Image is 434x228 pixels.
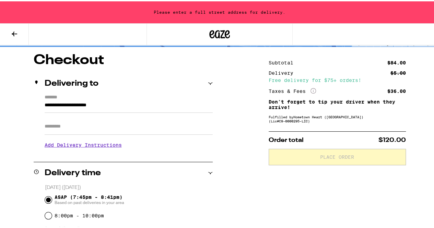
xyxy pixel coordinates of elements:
span: $120.00 [378,136,406,142]
span: ASAP (7:45pm - 8:41pm) [55,193,124,204]
span: Place Order [320,153,354,158]
div: Fulfilled by Hometown Heart ([GEOGRAPHIC_DATA]) (Lic# C9-0000295-LIC ) [269,113,406,122]
div: Subtotal [269,59,298,64]
button: Place Order [269,147,406,164]
span: Hi. Need any help? [4,5,49,10]
h1: Checkout [34,52,213,66]
p: Don't forget to tip your driver when they arrive! [269,98,406,109]
div: Free delivery for $75+ orders! [269,76,406,81]
p: [DATE] ([DATE]) [45,183,213,190]
label: 8:00pm - 10:00pm [55,212,104,217]
span: Order total [269,136,304,142]
h2: Delivering to [45,78,98,86]
div: $36.00 [387,87,406,92]
p: We'll contact you at [PHONE_NUMBER] when we arrive [45,152,213,157]
h3: Add Delivery Instructions [45,136,213,152]
div: $5.00 [390,69,406,74]
span: Based on past deliveries in your area [55,199,124,204]
div: Delivery [269,69,298,74]
div: $84.00 [387,59,406,64]
div: Taxes & Fees [269,87,316,93]
h2: Delivery time [45,168,101,176]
